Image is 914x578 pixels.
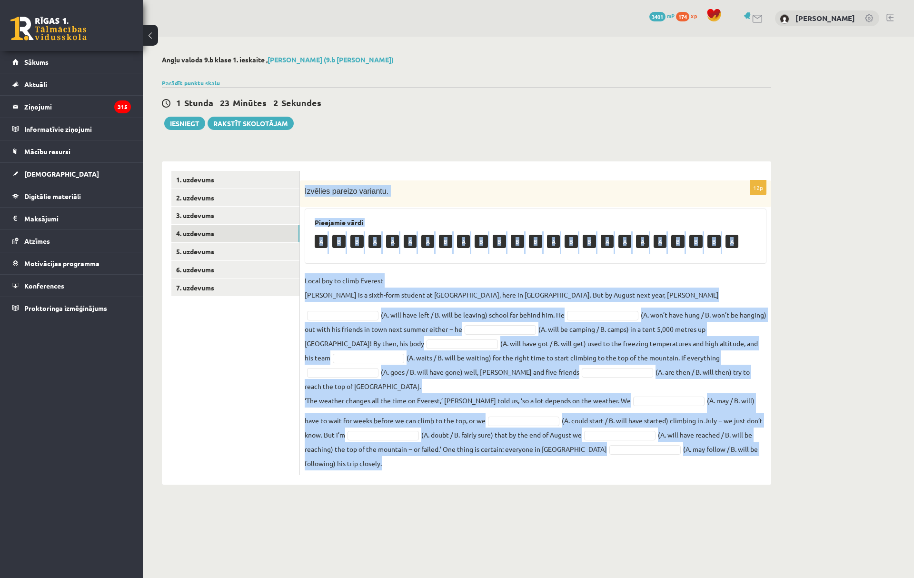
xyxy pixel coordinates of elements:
[24,58,49,66] span: Sākums
[24,80,47,89] span: Aktuāli
[171,225,299,242] a: 4. uzdevums
[350,235,364,248] p: B
[171,171,299,189] a: 1. uzdevums
[795,13,855,23] a: [PERSON_NAME]
[386,235,399,248] p: A
[475,235,488,248] p: B
[439,235,452,248] p: B
[649,12,675,20] a: 3401 mP
[636,235,649,248] p: A
[618,235,631,248] p: A
[780,14,789,24] img: Ramil Lachynian
[24,147,70,156] span: Mācību resursi
[24,96,131,118] legend: Ziņojumi
[162,56,771,64] h2: Angļu valoda 9.b klase 1. ieskaite ,
[305,273,719,302] p: Local boy to climb Everest [PERSON_NAME] is a sixth-form student at [GEOGRAPHIC_DATA], here in [G...
[676,12,689,21] span: 174
[12,163,131,185] a: [DEMOGRAPHIC_DATA]
[24,118,131,140] legend: Informatīvie ziņojumi
[184,97,213,108] span: Stunda
[565,235,578,248] p: B
[171,261,299,279] a: 6. uzdevums
[24,304,107,312] span: Proktoringa izmēģinājums
[493,235,506,248] p: B
[171,243,299,260] a: 5. uzdevums
[12,73,131,95] a: Aktuāli
[315,219,756,227] h3: Pieejamie vārdi
[12,140,131,162] a: Mācību resursi
[12,185,131,207] a: Digitālie materiāli
[547,235,560,248] p: A
[12,252,131,274] a: Motivācijas programma
[457,235,470,248] p: A
[305,273,766,470] fieldset: (A. will have left / B. will be leaving) school far behind him. He (A. won’t have hung / B. won’t...
[707,235,721,248] p: B
[649,12,666,21] span: 3401
[689,235,703,248] p: B
[511,235,524,248] p: B
[12,208,131,229] a: Maksājumi
[12,118,131,140] a: Informatīvie ziņojumi
[676,12,702,20] a: 174 xp
[583,235,596,248] p: B
[12,275,131,297] a: Konferences
[24,237,50,245] span: Atzīmes
[315,235,328,248] p: A
[24,169,99,178] span: [DEMOGRAPHIC_DATA]
[12,51,131,73] a: Sākums
[24,192,81,200] span: Digitālie materiāli
[24,208,131,229] legend: Maksājumi
[208,117,294,130] a: Rakstīt skolotājam
[725,235,738,248] p: A
[268,55,394,64] a: [PERSON_NAME] (9.b [PERSON_NAME])
[281,97,321,108] span: Sekundes
[529,235,542,248] p: B
[171,189,299,207] a: 2. uzdevums
[171,207,299,224] a: 3. uzdevums
[12,297,131,319] a: Proktoringa izmēģinājums
[601,235,614,248] p: A
[671,235,685,248] p: B
[24,259,99,268] span: Motivācijas programma
[164,117,205,130] button: Iesniegt
[24,281,64,290] span: Konferences
[176,97,181,108] span: 1
[305,393,631,408] p: ‘The weather changes all the time on Everest,’ [PERSON_NAME] told us, ‘so a lot depends on the we...
[750,180,766,195] p: 12p
[404,235,417,248] p: A
[654,235,666,248] p: A
[10,17,87,40] a: Rīgas 1. Tālmācības vidusskola
[220,97,229,108] span: 23
[691,12,697,20] span: xp
[171,279,299,297] a: 7. uzdevums
[233,97,267,108] span: Minūtes
[12,96,131,118] a: Ziņojumi315
[667,12,675,20] span: mP
[421,235,434,248] p: A
[162,79,220,87] a: Parādīt punktu skalu
[114,100,131,113] i: 315
[368,235,381,248] p: A
[332,235,346,248] p: B
[273,97,278,108] span: 2
[12,230,131,252] a: Atzīmes
[305,187,388,195] span: Izvēlies pareizo variantu.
